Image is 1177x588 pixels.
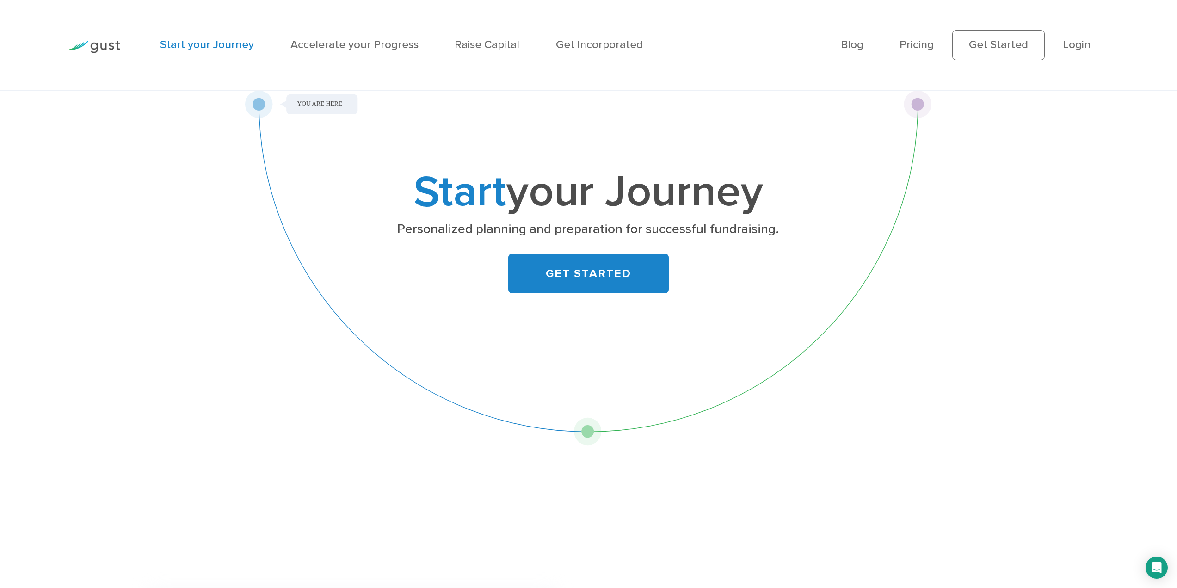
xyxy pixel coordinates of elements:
[556,38,643,51] a: Get Incorporated
[68,41,120,53] img: Gust Logo
[341,172,836,212] h1: your Journey
[455,38,519,51] a: Raise Capital
[413,166,506,218] span: Start
[1063,38,1091,51] a: Login
[900,38,934,51] a: Pricing
[346,221,831,238] p: Personalized planning and preparation for successful fundraising.
[160,38,254,51] a: Start your Journey
[508,254,669,294] a: GET STARTED
[841,38,863,51] a: Blog
[290,38,419,51] a: Accelerate your Progress
[952,30,1045,60] a: Get Started
[1023,488,1177,588] iframe: Chat Widget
